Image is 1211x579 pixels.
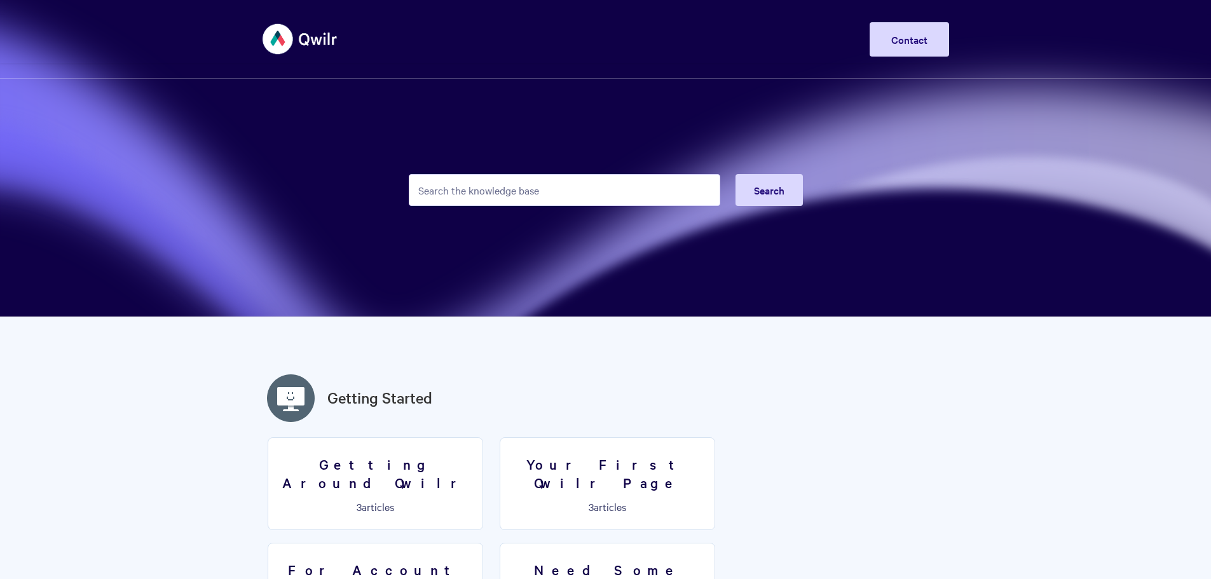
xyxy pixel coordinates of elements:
h3: Your First Qwilr Page [508,455,707,491]
a: Getting Started [327,386,432,409]
a: Your First Qwilr Page 3articles [500,437,715,530]
button: Search [735,174,803,206]
a: Contact [870,22,949,57]
h3: Getting Around Qwilr [276,455,475,491]
p: articles [508,501,707,512]
img: Qwilr Help Center [263,15,338,63]
span: 3 [357,500,362,514]
p: articles [276,501,475,512]
span: Search [754,183,784,197]
span: 3 [589,500,594,514]
input: Search the knowledge base [409,174,720,206]
a: Getting Around Qwilr 3articles [268,437,483,530]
